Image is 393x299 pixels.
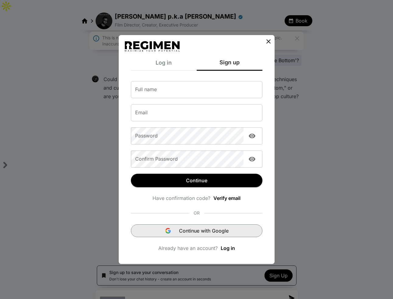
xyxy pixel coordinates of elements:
[125,41,180,52] img: Regimen logo
[153,194,210,202] span: Have confirmation code?
[158,244,218,252] span: Already have an account?
[197,58,262,71] div: Sign up
[131,58,197,71] div: Log in
[246,130,258,142] button: Show password
[131,224,262,237] button: Continue with Google
[131,174,262,187] button: Continue
[246,153,258,165] button: Show password
[179,227,229,234] span: Continue with Google
[189,205,204,221] div: OR
[131,127,262,144] div: Password
[213,194,240,202] a: Verify email
[164,227,172,234] img: Google
[131,151,262,168] div: Confirm Password
[221,244,235,252] button: Log in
